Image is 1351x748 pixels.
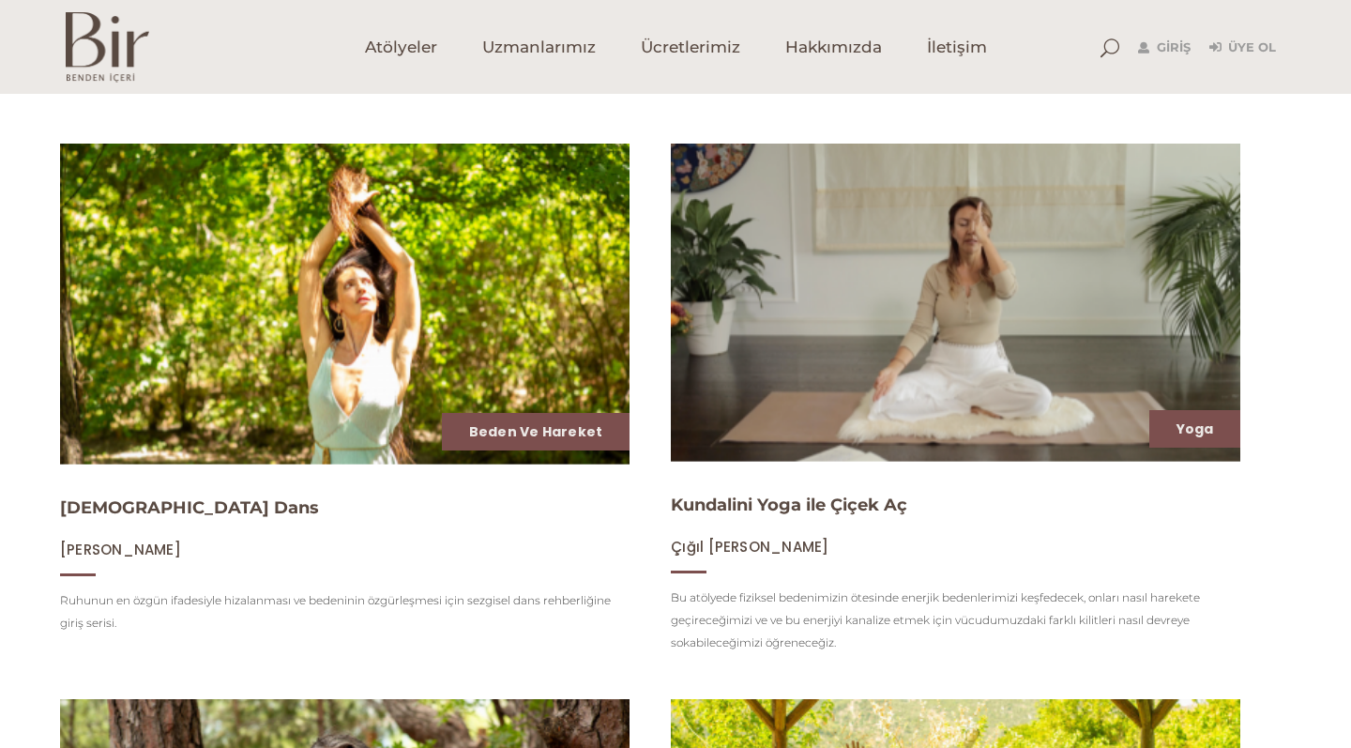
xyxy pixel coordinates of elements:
span: [PERSON_NAME] [60,540,181,559]
span: Hakkımızda [785,37,882,58]
span: Uzmanlarımız [482,37,596,58]
span: İletişim [927,37,987,58]
p: Bu atölyede fiziksel bedenimizin ötesinde enerjik bedenlerimizi keşfedecek, onları nasıl harekete... [671,587,1240,654]
a: Beden ve Hareket [469,422,602,441]
a: Kundalini Yoga ile Çiçek Aç [671,495,907,515]
a: [DEMOGRAPHIC_DATA] Dans [60,497,319,518]
span: Çığıl [PERSON_NAME] [671,537,828,557]
a: Üye Ol [1209,37,1276,59]
a: [PERSON_NAME] [60,541,181,558]
p: Ruhunun en özgün ifadesiyle hizalanması ve bedeninin özgürleşmesi için sezgisel dans rehberliğine... [60,589,630,634]
a: Yoga [1176,420,1214,438]
a: Çığıl [PERSON_NAME] [671,538,828,556]
span: Atölyeler [365,37,437,58]
a: Giriş [1138,37,1191,59]
span: Ücretlerimiz [641,37,740,58]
